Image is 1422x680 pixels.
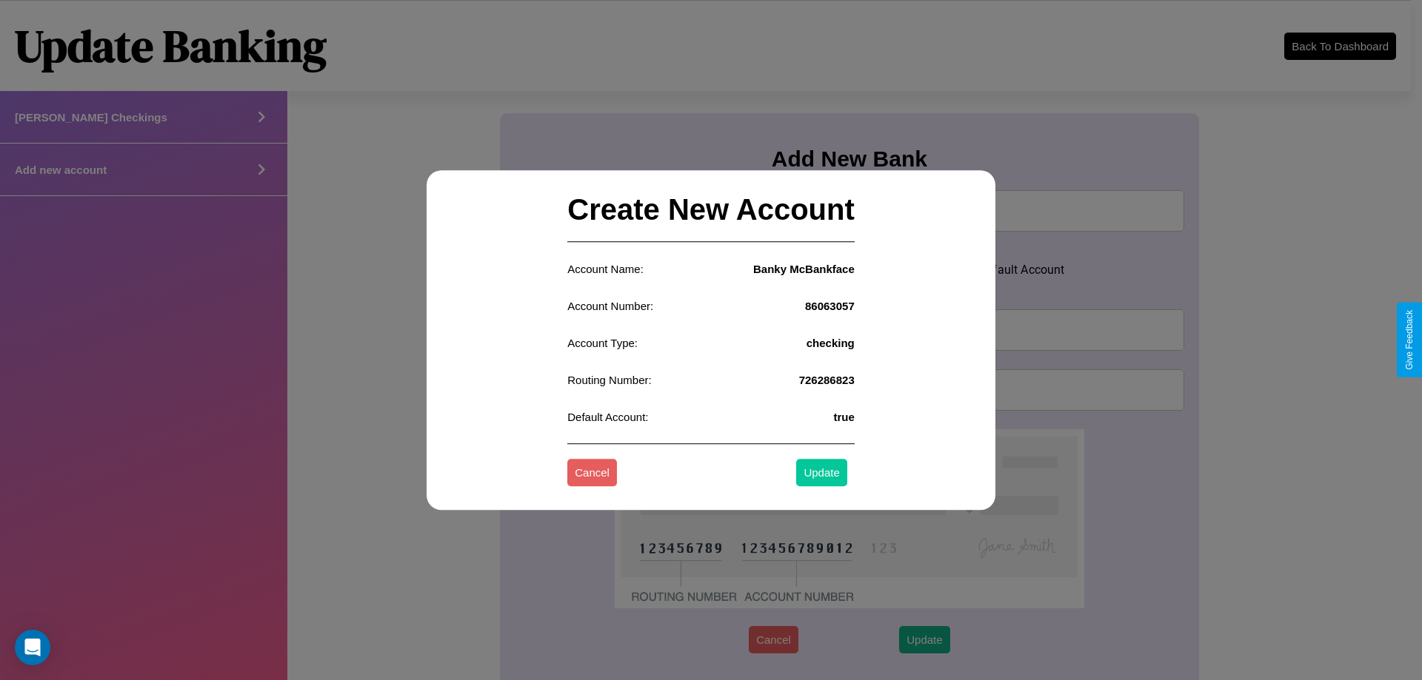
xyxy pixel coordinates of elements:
p: Routing Number: [567,370,651,390]
h4: checking [807,337,855,349]
h4: 86063057 [805,300,855,312]
div: Open Intercom Messenger [15,630,50,665]
p: Account Type: [567,333,638,353]
div: Give Feedback [1404,310,1415,370]
button: Update [796,459,847,487]
p: Default Account: [567,407,648,427]
h2: Create New Account [567,178,855,242]
p: Account Name: [567,259,644,279]
button: Cancel [567,459,617,487]
p: Account Number: [567,296,653,316]
h4: Banky McBankface [753,263,855,275]
h4: true [833,411,854,423]
h4: 726286823 [799,374,855,386]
